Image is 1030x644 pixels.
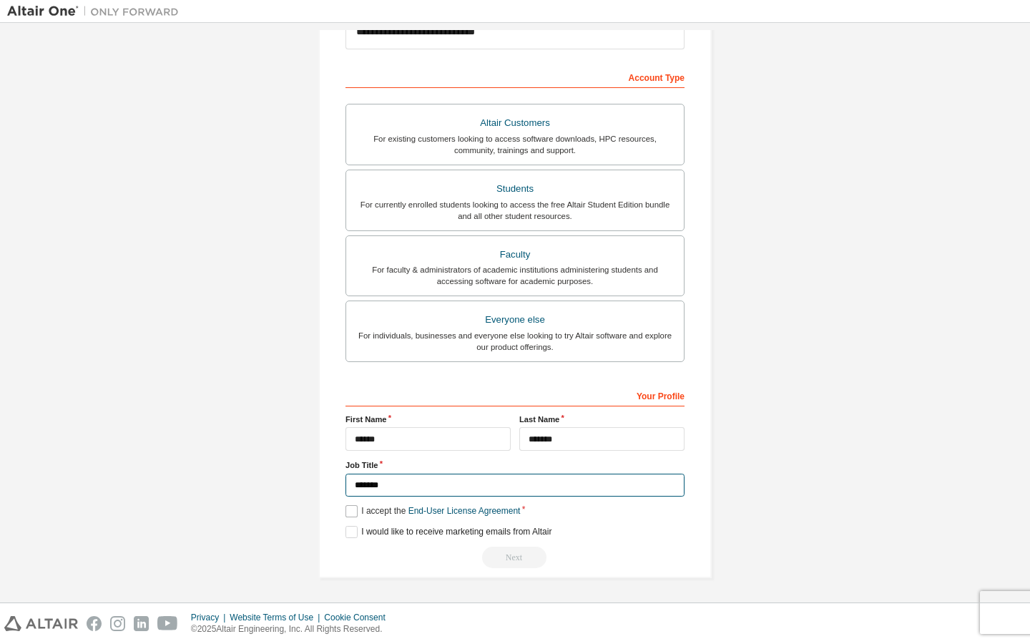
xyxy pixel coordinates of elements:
div: For individuals, businesses and everyone else looking to try Altair software and explore our prod... [355,330,675,353]
div: For currently enrolled students looking to access the free Altair Student Edition bundle and all ... [355,199,675,222]
label: Last Name [519,414,685,425]
p: © 2025 Altair Engineering, Inc. All Rights Reserved. [191,623,394,635]
img: instagram.svg [110,616,125,631]
div: Cookie Consent [324,612,393,623]
label: I would like to receive marketing emails from Altair [345,526,551,538]
div: Students [355,179,675,199]
div: Faculty [355,245,675,265]
div: Website Terms of Use [230,612,324,623]
img: youtube.svg [157,616,178,631]
div: Account Type [345,65,685,88]
label: First Name [345,414,511,425]
img: altair_logo.svg [4,616,78,631]
div: Altair Customers [355,113,675,133]
div: Privacy [191,612,230,623]
img: linkedin.svg [134,616,149,631]
div: Everyone else [355,310,675,330]
div: Your Profile [345,384,685,406]
img: facebook.svg [87,616,102,631]
label: Job Title [345,459,685,471]
label: I accept the [345,505,520,517]
img: Altair One [7,4,186,19]
div: Read and acccept EULA to continue [345,547,685,568]
div: For existing customers looking to access software downloads, HPC resources, community, trainings ... [355,133,675,156]
div: For faculty & administrators of academic institutions administering students and accessing softwa... [355,264,675,287]
a: End-User License Agreement [408,506,521,516]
